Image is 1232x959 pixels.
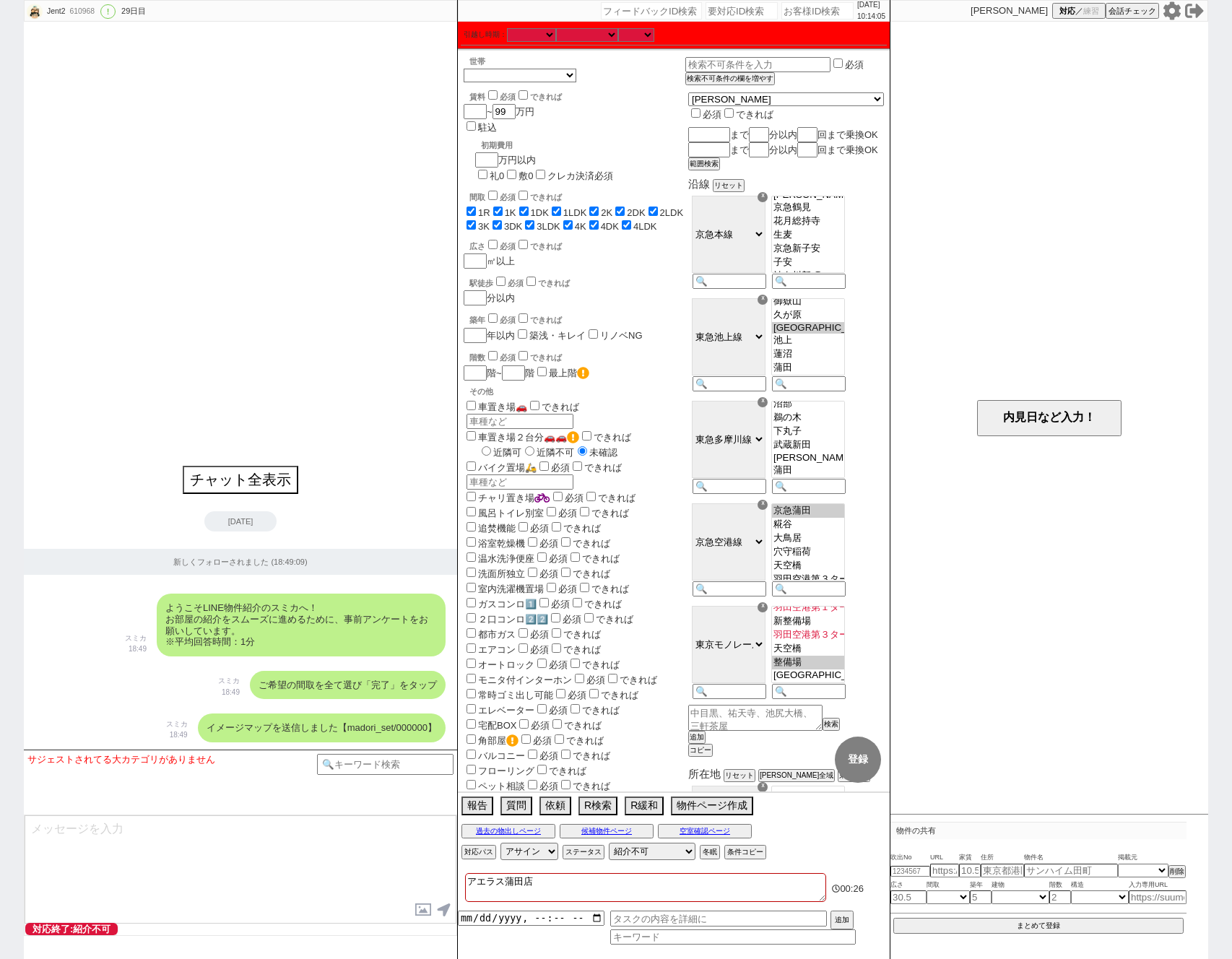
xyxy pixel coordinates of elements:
input: ２口コンロ2️⃣2️⃣ [467,613,476,622]
input: 温水洗浄便座 [467,552,476,562]
label: 2LDK [660,207,684,218]
input: 近隣可 [482,446,491,456]
label: できれば [579,432,631,443]
label: 4DK [601,221,619,232]
span: 必須 [703,109,721,120]
option: 天空橋 [772,642,844,656]
div: ☓ [758,295,768,305]
input: 追焚機能 [467,522,476,531]
label: 礼0 [490,170,504,181]
input: タスクの内容を詳細に [610,911,827,927]
label: できれば [577,508,629,518]
button: チャット全表示 [183,466,298,494]
input: できれば [537,765,547,774]
label: 浴室乾燥機 [464,538,525,549]
button: 空室確認ページ [658,824,752,838]
div: 築年 [469,311,685,326]
input: できれば [561,780,571,789]
input: 🔍 [693,479,766,494]
span: 対応 [1059,6,1075,17]
label: できれば [516,242,562,251]
button: 質問 [500,797,532,815]
label: オートロック [464,659,534,670]
option: 生麦 [772,228,844,242]
input: 🔍 [693,684,766,699]
option: 天空橋 [772,559,844,573]
label: 駐込 [478,122,497,133]
span: 必須 [549,553,568,564]
label: 近隣可 [478,447,521,458]
option: 蒲田 [772,361,844,375]
div: ようこそLINE物件紹介のスミカへ！ お部屋の紹介をスムーズに進めるために、事前アンケートをお願いしています。 ※平均回答時間：1分 [157,594,446,656]
input: できれば [561,537,571,547]
label: エアコン [464,644,516,655]
div: まで 分以内 [688,142,884,157]
span: 必須 [500,242,516,251]
option: 久が原 [772,308,844,322]
input: できれば [582,431,591,441]
option: [PERSON_NAME] [772,452,844,464]
input: チャリ置き場 [467,492,476,501]
label: できれば [516,316,562,324]
input: モニタ付インターホン [467,674,476,683]
div: 賃料 [469,88,562,103]
option: 子安 [772,256,844,269]
button: 依頼 [539,797,571,815]
label: できれば [552,735,604,746]
span: 回まで乗換OK [817,129,878,140]
p: スミカ [125,633,147,644]
span: 必須 [500,193,516,201]
button: 内見日など入力！ [977,400,1122,436]
button: 候補物件ページ [560,824,654,838]
div: ~ 万円 [464,82,562,134]
input: できれば [586,492,596,501]
input: できれば [608,674,617,683]
span: 必須 [539,750,558,761]
input: エアコン [467,643,476,653]
input: できれば [580,583,589,592]
label: 追焚機能 [464,523,516,534]
label: 3LDK [537,221,560,232]
input: できれば [584,613,594,622]
label: できれば [549,629,601,640]
label: 4LDK [633,221,657,232]
label: 引越し時期： [464,29,507,40]
input: できれば [555,734,564,744]
p: スミカ [166,719,188,730]
option: 糀谷 [772,518,844,531]
input: できれば [580,507,589,516]
input: 都市ガス [467,628,476,638]
input: ガスコンロ1️⃣ [467,598,476,607]
label: モニタ付インターホン [464,674,572,685]
label: できれば [516,92,562,101]
label: 敷0 [519,170,533,181]
div: 階数 [469,349,685,363]
input: できれば [571,704,580,713]
option: [GEOGRAPHIC_DATA] [772,322,844,334]
button: リセット [724,769,755,782]
label: 必須 [845,59,864,70]
input: できれば [573,598,582,607]
p: 18:49 [218,687,240,698]
span: 必須 [530,629,549,640]
option: 御嶽山 [772,295,844,308]
button: 対応パス [461,845,496,859]
span: 必須 [551,462,570,473]
span: 必須 [549,659,568,670]
option: [GEOGRAPHIC_DATA] [772,669,844,681]
option: 蒲田 [772,464,844,477]
input: できれば [561,750,571,759]
label: できれば [570,462,622,473]
option: 羽田空港第３ターミナル [772,628,844,642]
label: できれば [568,553,620,564]
span: 会話チェック [1109,6,1156,17]
button: コピー [688,744,713,757]
option: 武蔵新田 [772,438,844,452]
div: 29日目 [121,6,146,17]
div: 万円以内 [475,134,613,183]
input: 2 [1049,890,1071,904]
label: 車置き場２台分🚗🚗 [464,432,579,443]
label: 洗面所独立 [464,568,525,579]
label: ペット相談 [464,781,525,791]
label: できれば [581,614,633,625]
